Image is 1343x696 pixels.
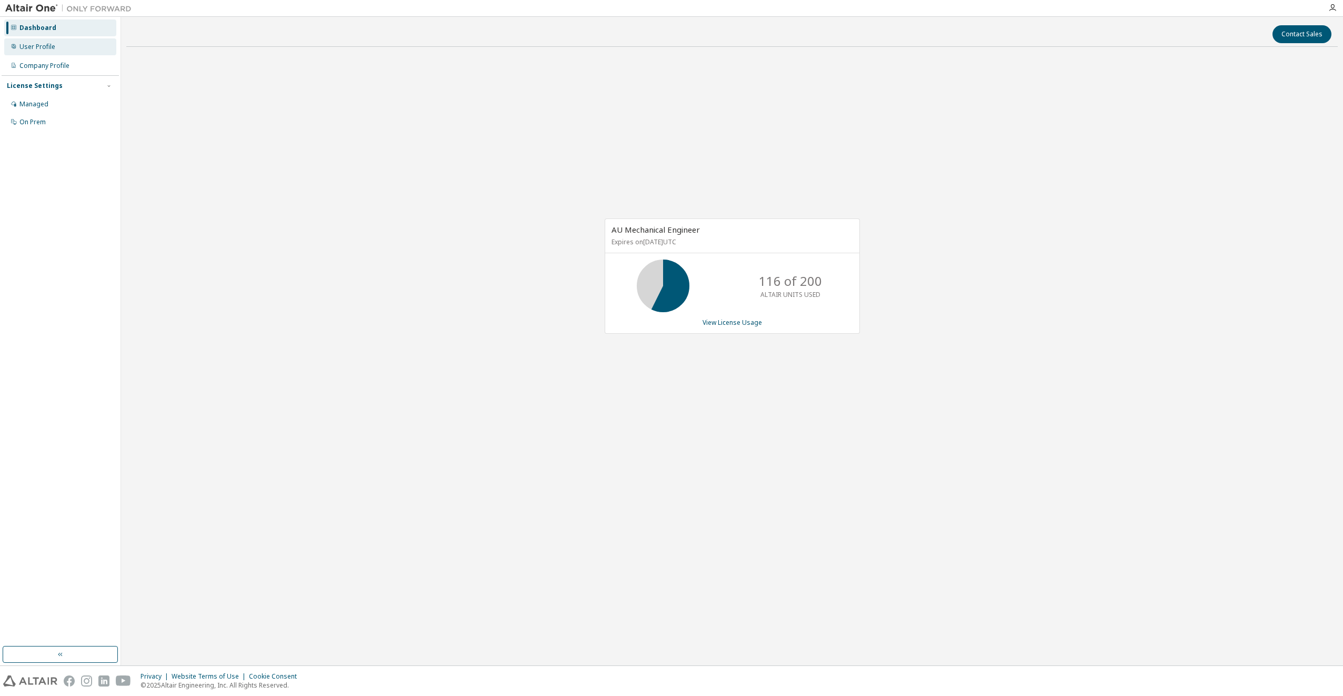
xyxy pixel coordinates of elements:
div: On Prem [19,118,46,126]
p: Expires on [DATE] UTC [612,237,850,246]
img: instagram.svg [81,675,92,687]
div: License Settings [7,82,63,90]
div: User Profile [19,43,55,51]
p: 116 of 200 [759,272,822,290]
img: altair_logo.svg [3,675,57,687]
div: Company Profile [19,62,69,70]
p: ALTAIR UNITS USED [760,290,820,299]
img: youtube.svg [116,675,131,687]
a: View License Usage [703,318,762,327]
div: Privacy [141,672,172,681]
div: Website Terms of Use [172,672,249,681]
img: Altair One [5,3,137,14]
img: facebook.svg [64,675,75,687]
img: linkedin.svg [98,675,109,687]
button: Contact Sales [1272,25,1331,43]
span: AU Mechanical Engineer [612,224,700,235]
div: Dashboard [19,24,56,32]
div: Managed [19,100,48,108]
div: Cookie Consent [249,672,303,681]
p: © 2025 Altair Engineering, Inc. All Rights Reserved. [141,681,303,690]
